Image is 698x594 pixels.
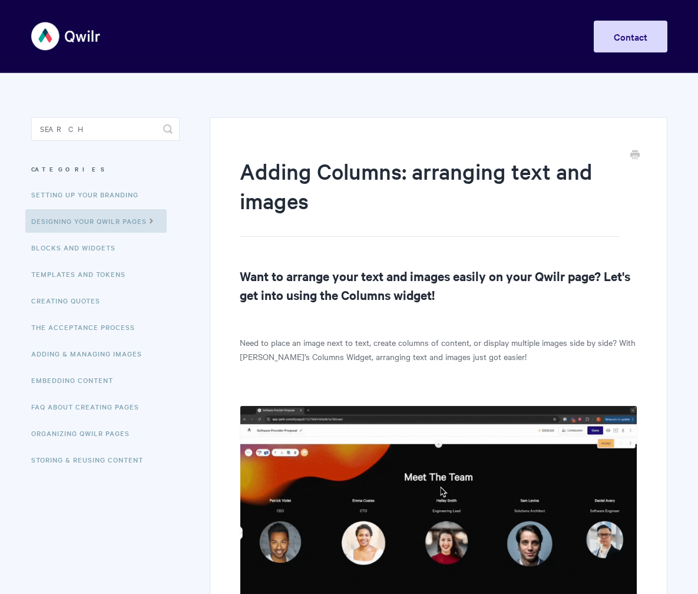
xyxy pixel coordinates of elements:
a: Templates and Tokens [31,262,134,286]
a: Organizing Qwilr Pages [31,421,138,445]
a: Setting up your Branding [31,183,147,206]
a: Embedding Content [31,368,122,392]
a: Adding & Managing Images [31,342,151,365]
a: Contact [594,21,667,52]
h3: Categories [31,159,180,180]
a: The Acceptance Process [31,315,144,339]
input: Search [31,117,180,141]
a: Blocks and Widgets [31,236,124,259]
a: FAQ About Creating Pages [31,395,148,418]
h1: Adding Columns: arranging text and images [240,156,619,237]
a: Storing & Reusing Content [31,448,152,471]
img: Qwilr Help Center [31,14,101,58]
h2: Want to arrange your text and images easily on your Qwilr page? Let's get into using the Columns ... [240,266,637,304]
p: Need to place an image next to text, create columns of content, or display multiple images side b... [240,335,637,364]
a: Designing Your Qwilr Pages [25,209,167,233]
a: Print this Article [630,149,640,162]
a: Creating Quotes [31,289,109,312]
